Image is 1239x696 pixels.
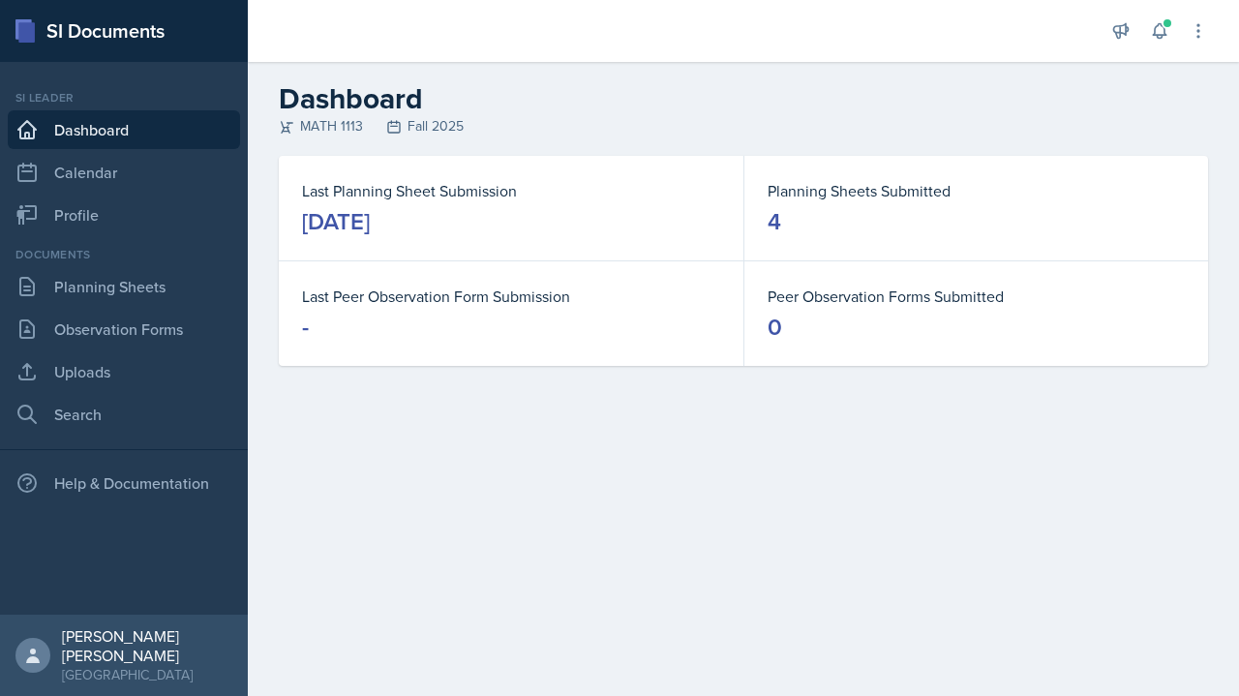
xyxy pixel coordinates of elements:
dt: Last Planning Sheet Submission [302,179,720,202]
dt: Last Peer Observation Form Submission [302,285,720,308]
a: Observation Forms [8,310,240,348]
a: Calendar [8,153,240,192]
a: Profile [8,196,240,234]
div: Si leader [8,89,240,106]
div: MATH 1113 Fall 2025 [279,116,1208,136]
dt: Peer Observation Forms Submitted [768,285,1185,308]
a: Uploads [8,352,240,391]
div: 0 [768,312,782,343]
div: [DATE] [302,206,370,237]
div: [PERSON_NAME] [PERSON_NAME] [62,626,232,665]
div: Help & Documentation [8,464,240,502]
div: [GEOGRAPHIC_DATA] [62,665,232,684]
div: - [302,312,309,343]
div: Documents [8,246,240,263]
a: Dashboard [8,110,240,149]
a: Planning Sheets [8,267,240,306]
dt: Planning Sheets Submitted [768,179,1185,202]
h2: Dashboard [279,81,1208,116]
a: Search [8,395,240,434]
div: 4 [768,206,781,237]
